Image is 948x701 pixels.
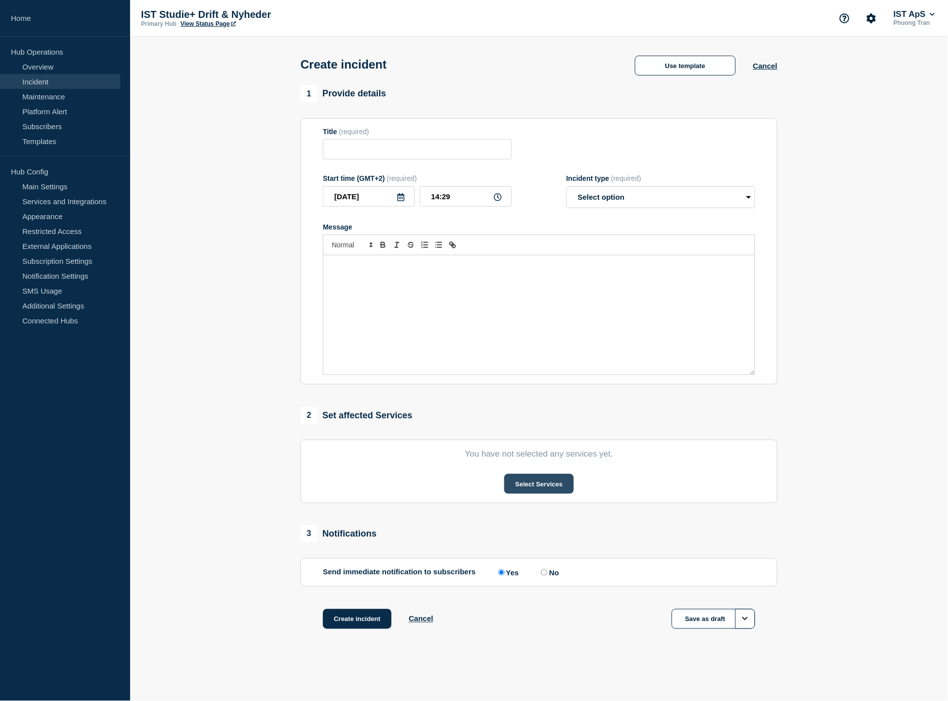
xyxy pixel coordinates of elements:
label: No [539,568,559,577]
button: Use template [635,56,736,76]
input: HH:MM [420,186,512,207]
h1: Create incident [301,58,387,72]
button: Support [834,8,855,29]
input: Title [323,139,512,159]
button: Cancel [409,615,433,623]
p: IST Studie+ Drift & Nyheder [141,9,340,20]
button: Toggle bulleted list [432,239,446,251]
label: Yes [496,568,519,577]
div: Start time (GMT+2) [323,174,512,182]
input: No [541,569,548,576]
select: Incident type [566,186,755,208]
div: Message [323,223,755,231]
button: Toggle strikethrough text [404,239,418,251]
span: 1 [301,85,317,102]
button: Options [735,609,755,629]
button: Toggle italic text [390,239,404,251]
p: You have not selected any services yet. [323,449,755,459]
div: Set affected Services [301,407,412,424]
p: Primary Hub [141,20,176,27]
button: Account settings [861,8,882,29]
button: Cancel [753,62,778,70]
input: Yes [498,569,505,576]
span: (required) [611,174,641,182]
p: Send immediate notification to subscribers [323,568,476,577]
span: 3 [301,526,317,543]
a: View Status Page [180,20,236,27]
button: Toggle ordered list [418,239,432,251]
span: (required) [387,174,417,182]
button: Create incident [323,609,392,629]
p: Phuong Tran [892,19,937,26]
div: Send immediate notification to subscribers [323,568,755,577]
span: Font size [327,239,376,251]
span: (required) [339,128,369,136]
div: Notifications [301,526,377,543]
span: 2 [301,407,317,424]
div: Incident type [566,174,755,182]
input: YYYY-MM-DD [323,186,415,207]
div: Provide details [301,85,386,102]
div: Message [323,255,755,375]
button: IST ApS [892,9,937,19]
button: Save as draft [672,609,755,629]
button: Toggle link [446,239,460,251]
button: Select Services [504,474,573,494]
div: Title [323,128,512,136]
button: Toggle bold text [376,239,390,251]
